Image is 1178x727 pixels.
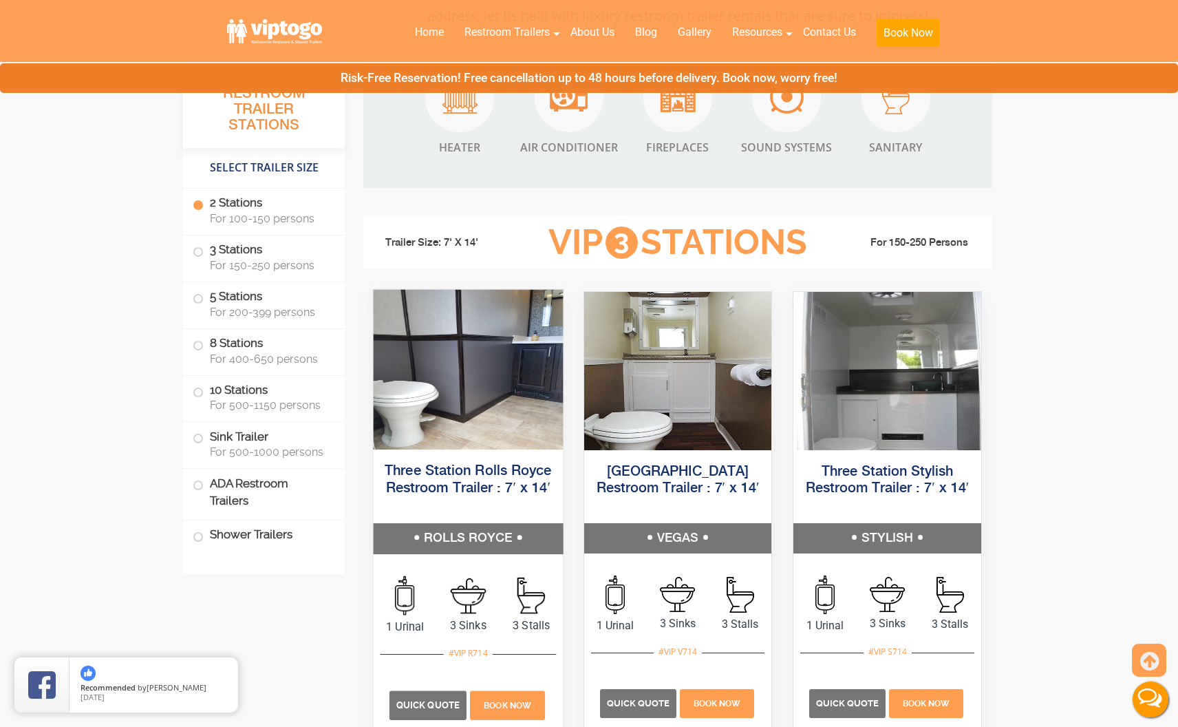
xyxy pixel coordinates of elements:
[606,226,638,259] span: 3
[866,17,950,55] a: Book Now
[81,682,136,693] span: Recommended
[856,615,919,632] span: 3 Sinks
[793,292,981,450] img: Side view of three station restroom trailer with three separate doors with signs
[395,576,414,615] img: an icon of urinal
[193,329,335,372] label: 8 Stations
[584,618,647,634] span: 1 Urinal
[919,616,981,633] span: 3 Stalls
[193,469,335,516] label: ADA Restroom Trailers
[81,684,227,693] span: by
[861,139,930,156] span: Sanitary
[816,698,879,708] span: Quick Quote
[454,17,560,48] a: Restroom Trailers
[500,617,563,633] span: 3 Stalls
[193,235,335,278] label: 3 Stations
[81,666,96,681] img: thumbs up icon
[210,352,328,366] span: For 400-650 persons
[373,222,527,264] li: Trailer Size: 7' X 14'
[809,696,888,709] a: Quick Quote
[882,78,910,114] img: an icon of Air Sanitar
[374,289,563,449] img: Side view of three station restroom trailer with three separate doors with signs
[1123,672,1178,727] button: Live Chat
[709,616,771,633] span: 3 Stalls
[193,520,335,550] label: Shower Trailers
[597,465,760,496] a: [GEOGRAPHIC_DATA] Restroom Trailer : 7′ x 14′
[436,617,500,633] span: 3 Sinks
[584,292,772,450] img: Side view of three station restroom trailer with three separate doors with signs
[81,692,105,702] span: [DATE]
[584,523,772,554] h5: VEGAS
[425,139,494,156] span: Heater
[903,699,950,708] span: Book Now
[560,17,625,48] a: About Us
[520,139,618,156] span: Air Conditioner
[442,80,478,114] img: an icon of Heater
[469,697,547,710] a: Book Now
[647,615,709,632] span: 3 Sinks
[806,465,969,496] a: Three Station Stylish Restroom Trailer : 7′ x 14′
[210,306,328,319] span: For 200-399 persons
[210,445,328,459] span: For 500-1000 persons
[374,618,437,635] span: 1 Urinal
[864,643,912,661] div: #VIP S714
[517,577,545,613] img: an icon of stall
[936,577,964,613] img: an icon of stall
[741,139,832,156] span: Sound Systems
[385,464,551,495] a: Three Station Rolls Royce Restroom Trailer : 7′ x 14′
[667,17,722,48] a: Gallery
[210,259,328,272] span: For 150-250 persons
[694,699,740,708] span: Book Now
[193,189,335,231] label: 2 Stations
[660,577,695,612] img: an icon of sink
[451,578,486,613] img: an icon of sink
[210,212,328,225] span: For 100-150 persons
[828,235,983,251] li: For 150-250 Persons
[183,65,345,148] h3: All Portable Restroom Trailer Stations
[28,671,56,699] img: Review Rating
[193,422,335,465] label: Sink Trailer
[678,696,756,709] a: Book Now
[600,696,678,709] a: Quick Quote
[643,139,712,156] span: Fireplaces
[888,696,965,709] a: Book Now
[607,698,670,708] span: Quick Quote
[444,644,493,662] div: #VIP R714
[374,523,563,554] h5: ROLLS ROYCE
[815,576,835,614] img: an icon of urinal
[396,699,460,710] span: Quick Quote
[484,700,531,710] span: Book Now
[389,697,469,710] a: Quick Quote
[793,17,866,48] a: Contact Us
[550,82,588,112] img: an icon of Air Conditioner
[405,17,454,48] a: Home
[147,682,206,693] span: [PERSON_NAME]
[210,399,328,412] span: For 500-1150 persons
[770,80,804,114] img: an icon of Air Sound System
[193,282,335,325] label: 5 Stations
[183,155,345,181] h4: Select Trailer Size
[793,618,856,634] span: 1 Urinal
[193,376,335,419] label: 10 Stations
[722,17,793,48] a: Resources
[870,577,905,612] img: an icon of sink
[793,523,981,554] h5: STYLISH
[727,577,754,613] img: an icon of stall
[877,19,940,47] button: Book Now
[625,17,667,48] a: Blog
[606,576,625,614] img: an icon of urinal
[527,224,828,262] h3: VIP Stations
[658,81,697,112] img: an icon of Air Fire Place
[654,643,702,661] div: #VIP V714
